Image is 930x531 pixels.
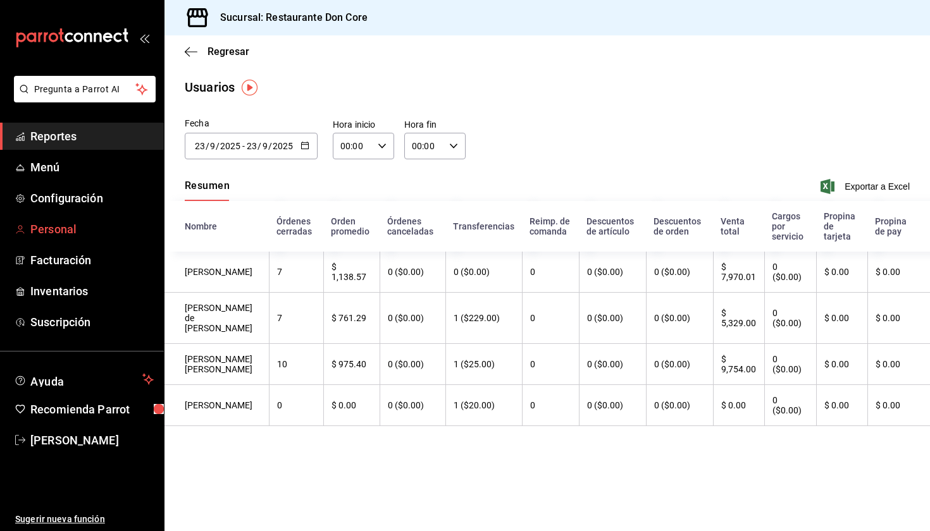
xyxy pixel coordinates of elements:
th: 1 ($20.00) [445,385,522,426]
th: 0 [522,252,579,293]
th: 7 [269,293,323,344]
th: $ 9,754.00 [713,344,765,385]
th: 0 [522,344,579,385]
th: 0 ($0.00) [646,344,712,385]
th: 0 ($0.00) [764,385,816,426]
th: 1 ($25.00) [445,344,522,385]
th: 0 ($0.00) [579,252,647,293]
th: Propina de tarjeta [816,201,867,252]
span: Suscripción [30,314,154,331]
input: Day [194,141,206,151]
input: Month [209,141,216,151]
label: Hora inicio [333,120,394,129]
th: $ 0.00 [867,344,930,385]
th: 0 [269,385,323,426]
span: / [268,141,272,151]
span: / [216,141,220,151]
th: 0 ($0.00) [764,344,816,385]
th: 0 ($0.00) [579,344,647,385]
button: Exportar a Excel [823,179,910,194]
th: $ 0.00 [816,344,867,385]
span: Ayuda [30,372,137,387]
span: Recomienda Parrot [30,401,154,418]
th: 7 [269,252,323,293]
span: Inventarios [30,283,154,300]
button: open_drawer_menu [139,33,149,43]
span: Facturación [30,252,154,269]
th: [PERSON_NAME] [164,385,269,426]
span: Personal [30,221,154,238]
th: [PERSON_NAME] [PERSON_NAME] [164,344,269,385]
th: [PERSON_NAME] de [PERSON_NAME] [164,293,269,344]
a: Pregunta a Parrot AI [9,92,156,105]
th: Órdenes cerradas [269,201,323,252]
th: 0 ($0.00) [380,293,445,344]
th: Órdenes canceladas [380,201,445,252]
th: 0 ($0.00) [380,344,445,385]
th: Nombre [164,201,269,252]
span: [PERSON_NAME] [30,432,154,449]
input: Year [220,141,241,151]
th: $ 5,329.00 [713,293,765,344]
th: 0 ($0.00) [380,385,445,426]
th: $ 0.00 [867,252,930,293]
th: 0 ($0.00) [579,293,647,344]
label: Hora fin [404,120,466,129]
th: Propina de pay [867,201,930,252]
th: Cargos por servicio [764,201,816,252]
th: $ 0.00 [816,385,867,426]
th: $ 1,138.57 [323,252,380,293]
th: $ 761.29 [323,293,380,344]
th: 0 ($0.00) [764,293,816,344]
th: Orden promedio [323,201,380,252]
th: 0 [522,385,579,426]
span: / [206,141,209,151]
th: 0 ($0.00) [764,252,816,293]
th: 0 ($0.00) [445,252,522,293]
div: Fecha [185,117,318,130]
input: Day [246,141,257,151]
th: $ 0.00 [816,252,867,293]
th: 1 ($229.00) [445,293,522,344]
th: $ 0.00 [867,293,930,344]
th: 0 ($0.00) [579,385,647,426]
span: Regresar [208,46,249,58]
button: Resumen [185,180,230,201]
th: $ 0.00 [816,293,867,344]
button: Pregunta a Parrot AI [14,76,156,102]
input: Month [262,141,268,151]
span: Configuración [30,190,154,207]
span: Menú [30,159,154,176]
th: Descuentos de artículo [579,201,647,252]
span: Sugerir nueva función [15,513,154,526]
span: Pregunta a Parrot AI [34,83,136,96]
th: 0 ($0.00) [646,293,712,344]
th: 0 ($0.00) [646,252,712,293]
th: 0 [522,293,579,344]
th: Reimp. de comanda [522,201,579,252]
span: - [242,141,245,151]
th: Transferencias [445,201,522,252]
th: $ 0.00 [713,385,765,426]
th: 0 ($0.00) [646,385,712,426]
input: Year [272,141,294,151]
th: $ 0.00 [323,385,380,426]
th: $ 975.40 [323,344,380,385]
th: Descuentos de orden [646,201,712,252]
th: $ 7,970.01 [713,252,765,293]
div: Usuarios [185,78,235,97]
button: Regresar [185,46,249,58]
div: navigation tabs [185,180,230,201]
img: Tooltip marker [242,80,257,95]
span: Reportes [30,128,154,145]
h3: Sucursal: Restaurante Don Core [210,10,368,25]
th: 10 [269,344,323,385]
th: [PERSON_NAME] [164,252,269,293]
th: Venta total [713,201,765,252]
th: 0 ($0.00) [380,252,445,293]
span: / [257,141,261,151]
th: $ 0.00 [867,385,930,426]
